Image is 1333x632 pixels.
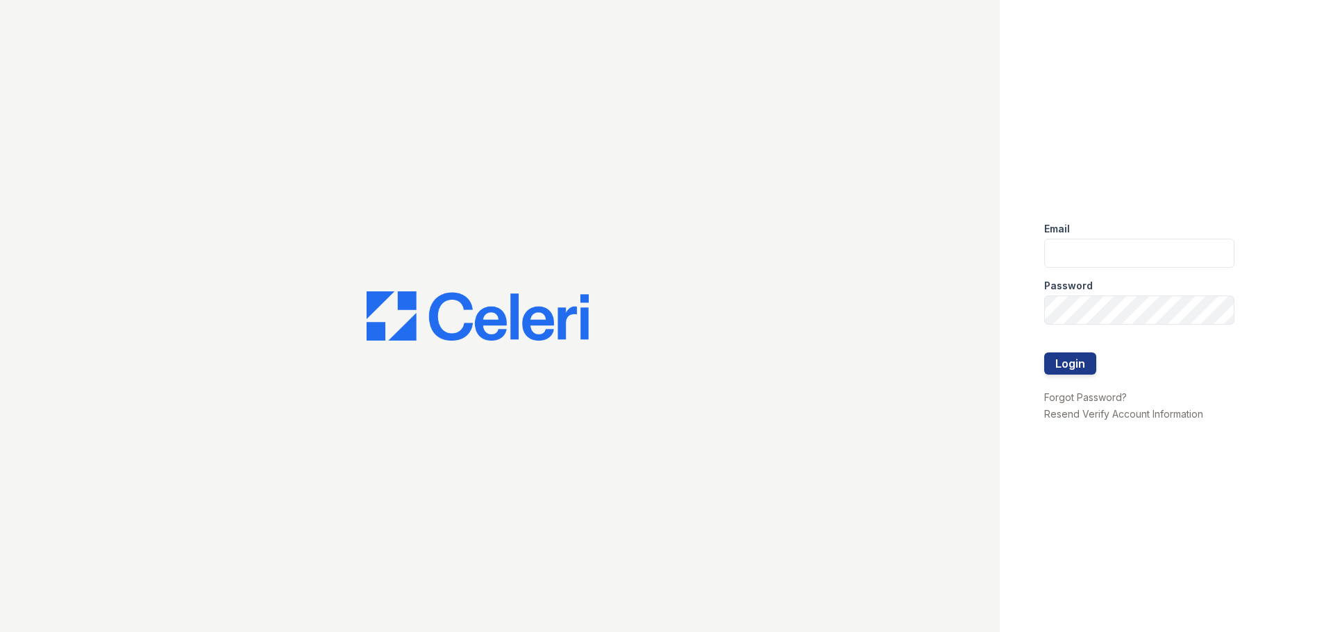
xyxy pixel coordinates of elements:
[367,291,589,341] img: CE_Logo_Blue-a8612792a0a2168367f1c8372b55b34899dd931a85d93a1a3d3e32e68fde9ad4.png
[1044,408,1203,420] a: Resend Verify Account Information
[1044,352,1096,375] button: Login
[1044,391,1127,403] a: Forgot Password?
[1044,279,1093,293] label: Password
[1044,222,1070,236] label: Email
